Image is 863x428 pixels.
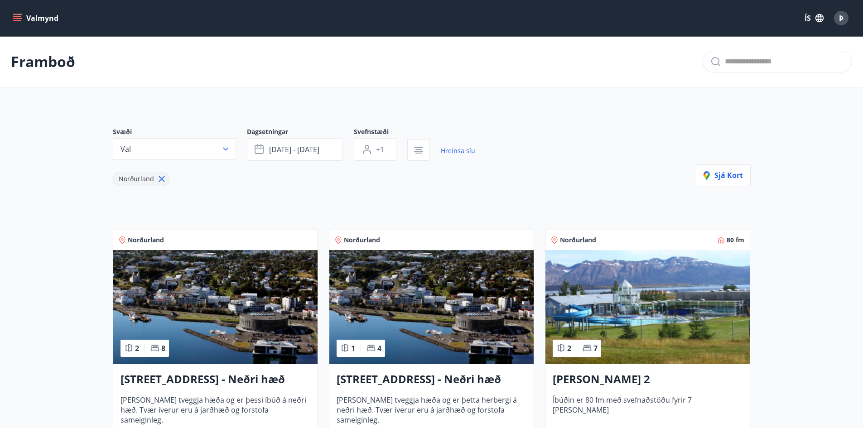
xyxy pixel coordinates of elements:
p: Framboð [11,52,75,72]
span: Norðurland [128,236,164,245]
a: Hreinsa síu [441,141,475,161]
span: 2 [567,343,571,353]
button: Þ [830,7,852,29]
span: 1 [351,343,355,353]
span: Svefnstæði [354,127,407,138]
img: Paella dish [113,250,318,364]
span: Dagsetningar [247,127,354,138]
span: Þ [839,13,844,23]
span: 80 fm [727,236,744,245]
h3: [PERSON_NAME] 2 [553,371,742,388]
span: 2 [135,343,139,353]
span: Norðurland [560,236,596,245]
span: +1 [376,144,384,154]
img: Paella dish [329,250,534,364]
span: [PERSON_NAME] tveggja hæða og er þessi íbúð á neðri hæð. Tvær íverur eru á jarðhæð og forstofa sa... [121,395,310,425]
img: Paella dish [545,250,750,364]
button: ÍS [800,10,829,26]
span: Íbúðin er 80 fm með svefnaðstöðu fyrir 7 [PERSON_NAME] [553,395,742,425]
button: menu [11,10,62,26]
span: Norðurland [119,174,154,183]
span: [PERSON_NAME] tveggja hæða og er þetta herbergi á neðri hæð. Tvær íverur eru á jarðhæð og forstof... [337,395,526,425]
span: Val [121,144,131,154]
div: Norðurland [113,172,169,186]
button: Sjá kort [696,164,751,186]
span: 7 [593,343,598,353]
h3: [STREET_ADDRESS] - Neðri hæð íbúð 3 [337,371,526,388]
span: 8 [161,343,165,353]
span: [DATE] - [DATE] [269,144,319,154]
button: Val [113,138,236,160]
h3: [STREET_ADDRESS] - Neðri hæð íbúð 2 [121,371,310,388]
button: [DATE] - [DATE] [247,138,343,161]
span: Svæði [113,127,247,138]
span: Sjá kort [704,170,743,180]
button: +1 [354,138,396,161]
span: 4 [377,343,381,353]
span: Norðurland [344,236,380,245]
